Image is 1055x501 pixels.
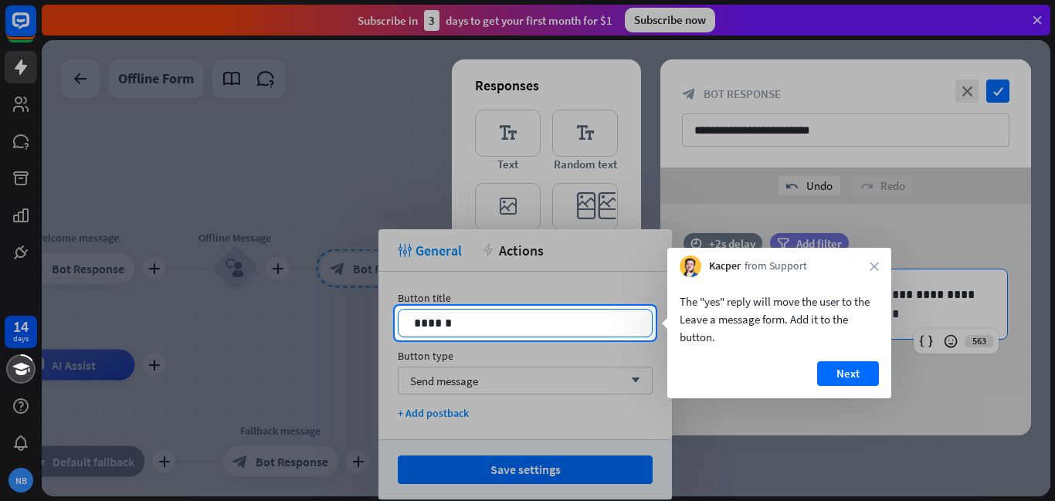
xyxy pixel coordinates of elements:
span: from Support [745,259,807,274]
button: Open LiveChat chat widget [12,6,59,52]
div: The "yes" reply will move the user to the Leave a message form. Add it to the button. [680,293,879,346]
i: close [870,262,879,271]
button: Next [817,361,879,386]
span: Kacper [709,259,741,274]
